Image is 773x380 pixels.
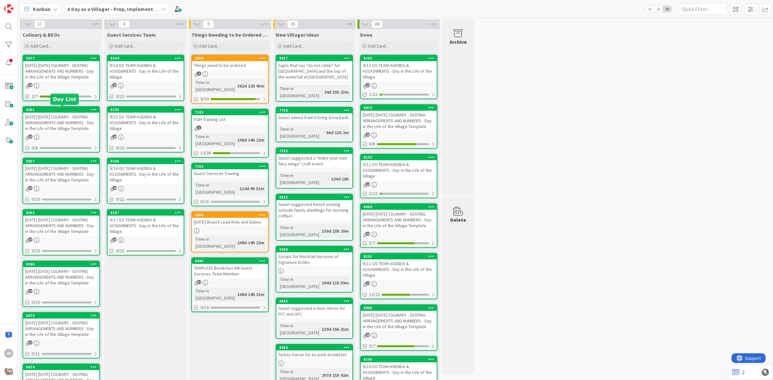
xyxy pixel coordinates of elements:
[30,43,51,49] span: Add Card...
[276,298,352,304] div: 6832
[279,56,352,60] div: 8017
[23,210,99,236] div: 8062[DATE] [DATE] CULINARY - SEATING ARRANGEMENTS AND NUMBERS - Day in the Life of the Village Te...
[67,6,182,12] b: A Day as a Villager - Prep, Implement and Execute
[113,186,117,190] span: 19
[194,236,235,250] div: Time in [GEOGRAPHIC_DATA]
[360,154,437,198] a: 81929/12 GS TEAM AGENDA & ASSIGNMENTS - Day in the Life of the Village1/22
[26,210,99,215] div: 8062
[278,125,324,140] div: Time in [GEOGRAPHIC_DATA]
[108,61,184,81] div: 9/14 GS TEAM AGENDA & ASSIGNMENTS - Day in the Life of the Village
[116,247,124,254] span: 0/22
[366,182,370,186] span: 19
[319,279,320,286] span: :
[361,305,437,331] div: 8065[DATE] [DATE] CULINARY - SEATING ARRANGEMENTS AND NUMBERS - Day in the Life of the Village Te...
[360,32,372,38] span: Done
[361,55,437,61] div: 8193
[192,55,268,61] div: 2858
[361,105,437,131] div: 8073[DATE] [DATE] CULINARY - SEATING ARRANGEMENTS AND NUMBERS - Day in the Life of the Village Te...
[276,345,352,350] div: 6052
[322,88,350,96] div: 24d 15h 23m
[361,105,437,111] div: 8073
[276,107,352,113] div: 7718
[645,6,654,12] span: 1x
[364,254,437,259] div: 8191
[26,56,99,60] div: 8077
[26,313,99,318] div: 8070
[325,129,350,136] div: 56d 13h 2m
[279,195,352,199] div: 6833
[276,304,352,318] div: Guest suggested a door mirror for FFC and OFC
[14,1,29,9] span: Support
[194,181,237,196] div: Time in [GEOGRAPHIC_DATA]
[195,110,268,115] div: 7103
[197,280,201,284] span: 37
[23,106,100,153] a: 8051[DATE] [DATE] CULINARY - SEATING ARRANGEMENTS AND NUMBERS - Day in the Life of the Village Te...
[276,55,353,102] a: 8017Signs that say "do not climb" for [GEOGRAPHIC_DATA] and the top of the waterfall at [GEOGRAPH...
[192,109,268,124] div: 7103FOH Training List
[107,209,184,255] a: 81979/17 GS TEAM AGENDA & ASSIGNMENTS - Day in the Life of the Village0/22
[319,372,320,379] span: :
[192,258,268,278] div: 6945TEMPLATE Breakfast AM Guest Services Team Member
[276,113,352,122] div: Guest asked if we'd bring trivia back
[192,55,268,70] div: 2858Things need to be ordered
[4,367,13,376] img: avatar
[192,212,268,218] div: 2689
[107,158,184,204] a: 81969/16 GS TEAM AGENDA & ASSIGNMENTS - Day in the Life of the Village0/22
[108,113,184,133] div: 9/15 GS TEAM AGENDA & ASSIGNMENTS - Day in the Life of the Village
[192,264,268,278] div: TEMPLATE Breakfast AM Guest Services Team Member
[203,20,214,28] span: 5
[23,158,100,204] a: 8057[DATE] [DATE] CULINARY - SEATING ARRANGEMENTS AND NUMBERS - Day in the Life of the Village Te...
[276,194,353,241] a: 6833Guest suggested bench seating outside family dwellings for morning coffee\Time in [GEOGRAPHIC...
[32,299,40,306] span: 0/10
[276,55,352,81] div: 8017Signs that say "do not climb" for [GEOGRAPHIC_DATA] and the top of the waterfall at [GEOGRAPH...
[329,175,329,182] span: :
[110,210,184,215] div: 8197
[32,93,38,100] span: 2/7
[364,306,437,310] div: 8065
[108,158,184,164] div: 8196
[364,205,437,209] div: 8069
[372,20,383,28] span: 181
[108,107,184,133] div: 81959/15 GS TEAM AGENDA & ASSIGNMENTS - Day in the Life of the Village
[23,61,99,81] div: [DATE] [DATE] CULINARY - SEATING ARRANGEMENTS AND NUMBERS - Day in the Life of the Village Template
[276,154,352,168] div: Guest suggested a "make your own fairy wings" craft event
[23,32,60,38] span: Culinary & BEOs
[32,144,38,151] span: 0/8
[236,82,266,89] div: 362d 12h 43m
[23,113,99,133] div: [DATE] [DATE] CULINARY - SEATING ARRANGEMENTS AND NUMBERS - Day in the Life of the Village Template
[279,299,352,303] div: 6832
[324,129,325,136] span: :
[450,216,466,224] div: Delete
[236,239,266,246] div: 108d 14h 22m
[237,185,238,192] span: :
[192,163,268,169] div: 7152
[361,55,437,81] div: 81939/13 GS TEAM AGENDA & ASSIGNMENTS - Day in the Life of the Village
[276,55,352,61] div: 8017
[108,107,184,113] div: 8195
[23,107,99,133] div: 8051[DATE] [DATE] CULINARY - SEATING ARRANGEMENTS AND NUMBERS - Day in the Life of the Village Te...
[191,55,269,104] a: 2858Things need to be orderedTime in [GEOGRAPHIC_DATA]:362d 12h 43m9/10
[107,55,184,101] a: 81949/14 GS TEAM AGENDA & ASSIGNMENTS - Day in the Life of the Village0/23
[236,136,266,144] div: 108d 14h 22m
[23,55,99,81] div: 8077[DATE] [DATE] CULINARY - SEATING ARRANGEMENTS AND NUMBERS - Day in the Life of the Village Te...
[200,150,211,156] span: 13/36
[192,61,268,70] div: Things need to be ordered
[194,79,235,93] div: Time in [GEOGRAPHIC_DATA]
[364,106,437,110] div: 8073
[197,125,201,130] span: 1
[278,172,329,186] div: Time in [GEOGRAPHIC_DATA]
[192,169,268,178] div: Guest Services Training
[368,43,388,49] span: Add Card...
[360,253,437,299] a: 81919/11 GS TEAM AGENDA & ASSIGNMENTS - Day in the Life of the Village13/22
[23,313,99,319] div: 8070
[360,55,437,99] a: 81939/13 GS TEAM AGENDA & ASSIGNMENTS - Day in the Life of the Village1/22
[276,246,352,266] div: 6226Syrups for Mocktail Versions of Signature Drinks
[200,304,209,311] span: 0/14
[194,287,235,301] div: Time in [GEOGRAPHIC_DATA]
[200,198,209,205] span: 0/16
[279,345,352,350] div: 6052
[28,186,33,190] span: 37
[361,61,437,81] div: 9/13 GS TEAM AGENDA & ASSIGNMENTS - Day in the Life of the Village
[23,267,99,287] div: [DATE] [DATE] CULINARY - SEATING ARRANGEMENTS AND NUMBERS - Day in the Life of the Village Template
[319,326,320,333] span: :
